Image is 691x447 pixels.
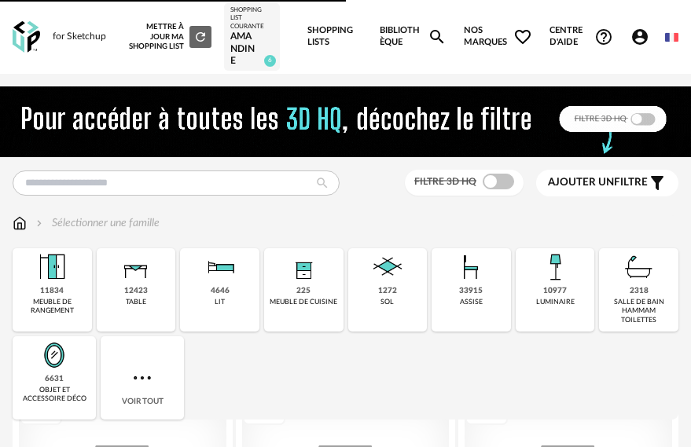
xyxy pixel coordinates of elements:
[270,298,337,306] div: meuble de cuisine
[230,31,274,68] div: amandine
[548,177,614,188] span: Ajouter un
[230,6,274,31] div: Shopping List courante
[604,298,674,324] div: salle de bain hammam toilettes
[126,22,211,51] div: Mettre à jour ma Shopping List
[17,298,87,316] div: meuble de rangement
[230,6,274,68] a: Shopping List courante amandine 6
[193,32,208,40] span: Refresh icon
[117,248,155,286] img: Table.png
[130,365,155,390] img: more.7b13dc1.svg
[13,21,40,53] img: OXP
[369,248,406,286] img: Sol.png
[414,177,476,186] span: Filtre 3D HQ
[17,386,91,404] div: objet et accessoire déco
[264,55,276,67] span: 6
[378,286,397,296] div: 1272
[201,248,239,286] img: Literie.png
[513,27,532,46] span: Heart Outline icon
[53,31,106,43] div: for Sketchup
[33,215,46,231] img: svg+xml;base64,PHN2ZyB3aWR0aD0iMTYiIGhlaWdodD0iMTYiIHZpZXdCb3g9IjAgMCAxNiAxNiIgZmlsbD0ibm9uZSIgeG...
[630,286,649,296] div: 2318
[536,298,575,306] div: luminaire
[452,248,490,286] img: Assise.png
[45,374,64,384] div: 6631
[594,27,613,46] span: Help Circle Outline icon
[33,215,160,231] div: Sélectionner une famille
[459,286,483,296] div: 33915
[630,27,649,46] span: Account Circle icon
[428,27,447,46] span: Magnify icon
[126,298,146,306] div: table
[620,248,658,286] img: Salle%20de%20bain.png
[630,27,656,46] span: Account Circle icon
[285,248,322,286] img: Rangement.png
[536,170,678,196] button: Ajouter unfiltre Filter icon
[543,286,567,296] div: 10977
[13,215,27,231] img: svg+xml;base64,PHN2ZyB3aWR0aD0iMTYiIGhlaWdodD0iMTciIHZpZXdCb3g9IjAgMCAxNiAxNyIgZmlsbD0ibm9uZSIgeG...
[380,298,394,306] div: sol
[124,286,148,296] div: 12423
[101,336,184,420] div: Voir tout
[648,174,667,192] span: Filter icon
[296,286,311,296] div: 225
[33,248,71,286] img: Meuble%20de%20rangement.png
[548,176,648,189] span: filtre
[549,25,613,48] span: Centre d'aideHelp Circle Outline icon
[665,31,678,44] img: fr
[35,336,73,374] img: Miroir.png
[536,248,574,286] img: Luminaire.png
[215,298,225,306] div: lit
[460,298,483,306] div: assise
[211,286,230,296] div: 4646
[40,286,64,296] div: 11834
